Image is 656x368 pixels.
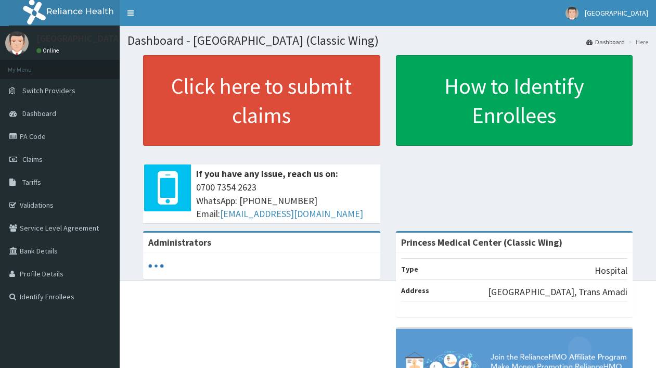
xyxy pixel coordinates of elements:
span: Dashboard [22,109,56,118]
h1: Dashboard - [GEOGRAPHIC_DATA] (Classic Wing) [127,34,648,47]
p: [GEOGRAPHIC_DATA], Trans Amadi [488,285,627,299]
img: User Image [5,31,29,55]
b: If you have any issue, reach us on: [196,168,338,180]
span: 0700 7354 2623 WhatsApp: [PHONE_NUMBER] Email: [196,181,375,221]
span: Claims [22,155,43,164]
p: [GEOGRAPHIC_DATA] [36,34,122,43]
a: Click here to submit claims [143,55,380,146]
svg: audio-loading [148,258,164,274]
span: Switch Providers [22,86,75,95]
strong: Princess Medical Center (Classic Wing) [401,236,562,248]
b: Type [401,264,418,274]
b: Administrators [148,236,211,248]
a: Dashboard [586,37,625,46]
a: [EMAIL_ADDRESS][DOMAIN_NAME] [220,208,363,220]
a: How to Identify Enrollees [396,55,633,146]
p: Hospital [595,264,627,277]
span: [GEOGRAPHIC_DATA] [585,8,648,18]
b: Address [401,286,429,295]
li: Here [626,37,648,46]
img: User Image [565,7,578,20]
span: Tariffs [22,177,41,187]
a: Online [36,47,61,54]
